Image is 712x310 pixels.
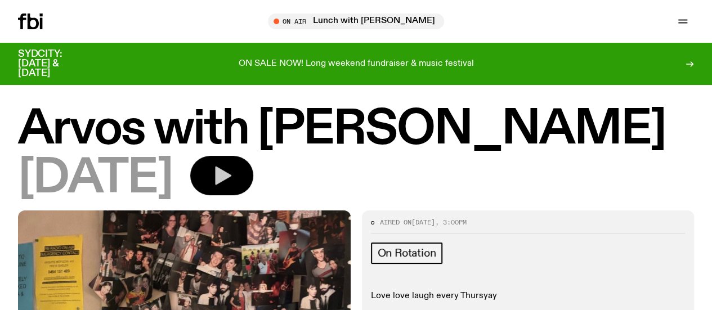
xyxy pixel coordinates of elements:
span: [DATE] [411,218,435,227]
span: [DATE] [18,156,172,201]
p: ON SALE NOW! Long weekend fundraiser & music festival [239,59,474,69]
span: Aired on [380,218,411,227]
h3: SYDCITY: [DATE] & [DATE] [18,50,90,78]
a: On Rotation [371,242,443,264]
button: On AirLunch with [PERSON_NAME] [268,14,444,29]
span: On Rotation [378,247,436,259]
span: , 3:00pm [435,218,467,227]
p: Love love laugh every Thursyay [371,291,686,302]
h1: Arvos with [PERSON_NAME] [18,107,694,152]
